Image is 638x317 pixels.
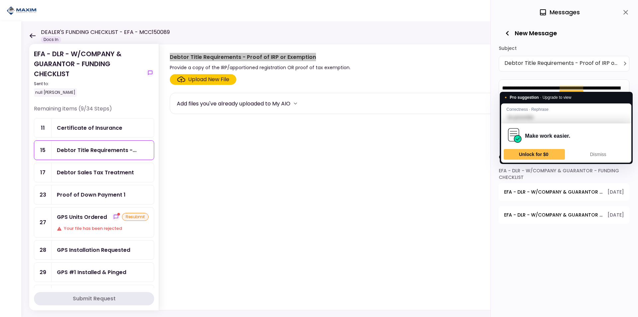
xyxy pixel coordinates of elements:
[57,146,137,154] div: Debtor Title Requirements - Proof of IRP or Exemption
[34,208,52,237] div: 27
[504,212,603,219] span: EFA - DLR - W/COMPANY & GUARANTOR - FUNDING CHECKLIST - Dealer's Final Invoice
[159,44,625,310] div: Debtor Title Requirements - Proof of IRP or ExemptionProvide a copy of the IRP/apportioned regist...
[112,213,120,221] button: show-messages
[607,212,624,219] span: [DATE]
[34,140,154,160] a: 15Debtor Title Requirements - Proof of IRP or Exemption
[170,74,236,85] span: Click here to upload the required document
[499,144,631,167] div: Conversations
[34,207,154,238] a: 27GPS Units Orderedshow-messagesresubmitYour file has been rejected
[41,36,61,43] div: Docs In
[34,163,52,182] div: 17
[57,191,126,199] div: Proof of Down Payment 1
[57,246,130,254] div: GPS Installation Requested
[57,268,126,276] div: GPS #1 Installed & Pinged
[34,88,77,97] div: null [PERSON_NAME]
[34,49,144,97] div: EFA - DLR - W/COMPANY & GUARANTOR - FUNDING CHECKLIST
[41,28,170,36] h1: DEALER'S FUNDING CHECKLIST - EFA - MCC150089
[188,76,229,83] div: Upload New File
[34,185,52,204] div: 23
[170,53,351,61] div: Debtor Title Requirements - Proof of IRP or Exemption
[499,206,629,224] button: open-conversation
[34,240,52,259] div: 28
[177,99,290,108] div: Add files you've already uploaded to My AIO
[34,118,52,137] div: 11
[34,263,52,282] div: 29
[170,64,351,72] div: Provide a copy of the IRP/apportioned registration OR proof of tax exemption.
[34,185,154,205] a: 23Proof of Down Payment 1
[499,183,629,201] button: open-conversation
[504,59,626,69] div: Debtor Title Requirements - Proof of IRP or Exemption
[57,213,107,221] div: GPS Units Ordered
[539,7,580,17] div: Messages
[504,189,603,196] span: EFA - DLR - W/COMPANY & GUARANTOR - FUNDING CHECKLIST - GPS Units Ordered
[499,167,629,183] div: EFA - DLR - W/COMPANY & GUARANTOR - FUNDING CHECKLIST
[290,98,300,108] button: more
[34,141,52,160] div: 15
[34,285,154,304] a: 30GPS #2 Installed & Pinged
[7,6,37,16] img: Partner icon
[57,168,134,177] div: Debtor Sales Tax Treatment
[34,240,154,260] a: 28GPS Installation Requested
[34,285,52,304] div: 30
[620,7,631,18] button: close
[34,105,154,118] div: Remaining items (9/34 Steps)
[34,81,144,87] div: Sent to:
[34,262,154,282] a: 29GPS #1 Installed & Pinged
[34,163,154,182] a: 17Debtor Sales Tax Treatment
[499,80,629,125] iframe: Rich Text Area
[34,118,154,138] a: 11Certificate of Insurance
[57,124,122,132] div: Certificate of Insurance
[57,225,149,232] div: Your file has been rejected
[146,69,154,77] button: show-messages
[122,213,149,221] div: resubmit
[607,189,624,196] span: [DATE]
[34,292,154,305] button: Submit Request
[499,43,629,53] div: Subject
[499,25,562,42] button: New Message
[73,295,116,303] div: Submit Request
[499,128,510,138] button: Bold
